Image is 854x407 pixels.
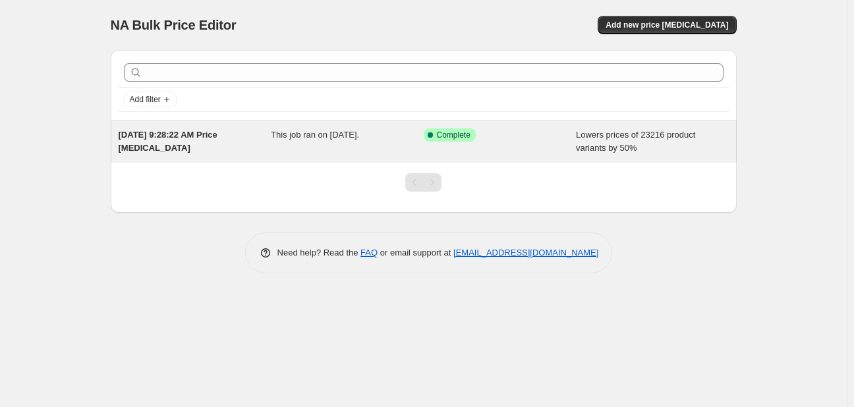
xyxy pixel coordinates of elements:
span: Need help? Read the [277,248,361,258]
span: [DATE] 9:28:22 AM Price [MEDICAL_DATA] [119,130,217,153]
span: Add new price [MEDICAL_DATA] [606,20,728,30]
span: Complete [437,130,470,140]
a: FAQ [360,248,378,258]
span: or email support at [378,248,453,258]
span: Lowers prices of 23216 product variants by 50% [576,130,695,153]
span: NA Bulk Price Editor [111,18,237,32]
span: Add filter [130,94,161,105]
button: Add filter [124,92,177,107]
a: [EMAIL_ADDRESS][DOMAIN_NAME] [453,248,598,258]
nav: Pagination [405,173,441,192]
span: This job ran on [DATE]. [271,130,359,140]
button: Add new price [MEDICAL_DATA] [598,16,736,34]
